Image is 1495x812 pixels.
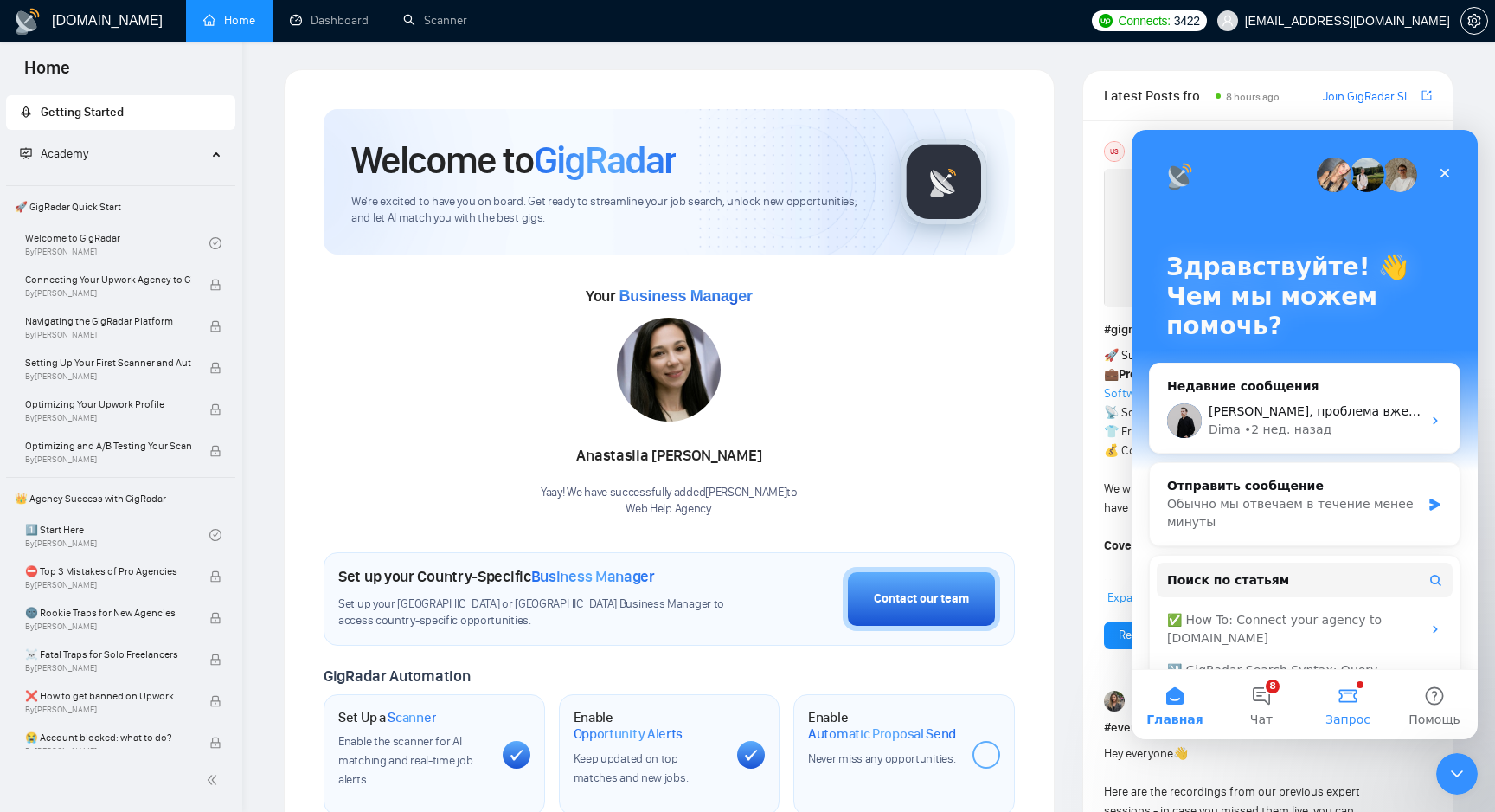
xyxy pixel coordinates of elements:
[77,291,109,309] div: Dima
[290,13,369,28] a: dashboardDashboard
[209,529,221,541] span: check-circle
[1173,746,1188,761] span: 👋
[35,441,157,460] span: Поиск по статьям
[203,13,255,28] a: homeHome
[277,583,329,596] span: Помощь
[1174,11,1200,30] span: 3422
[1436,753,1478,795] iframe: Intercom live chat
[173,540,260,609] button: Запрос
[25,687,191,705] span: ❌ How to get banned on Upwork
[541,501,798,518] p: Web Help Agency .
[8,481,234,516] span: 👑 Agency Success with GigRadar
[209,612,221,624] span: lock
[351,194,873,227] span: We're excited to have you on board. Get ready to streamline your job search, unlock new opportuni...
[25,371,191,382] span: By [PERSON_NAME]
[388,709,436,726] span: Scanner
[209,445,221,457] span: lock
[25,474,321,525] div: ✅ How To: Connect your agency to [DOMAIN_NAME]
[574,709,724,743] h1: Enable
[6,95,235,130] li: Getting Started
[209,237,221,249] span: check-circle
[41,105,124,119] span: Getting Started
[586,287,753,306] span: Your
[324,667,470,686] span: GigRadar Automation
[1119,367,1161,382] strong: Project:
[25,525,321,575] div: 🔠 GigRadar Search Syntax: Query Operators for Optimized Job Searches
[25,746,191,757] span: By [PERSON_NAME]
[35,532,290,568] div: 🔠 GigRadar Search Syntax: Query Operators for Optimized Job Searches
[20,147,32,159] span: fund-projection-screen
[25,622,191,632] span: By [PERSON_NAME]
[25,224,209,262] a: Welcome to GigRadarBy[PERSON_NAME]
[1107,590,1146,605] span: Expand
[1104,320,1432,339] h1: # gigradar-hub
[35,481,290,518] div: ✅ How To: Connect your agency to [DOMAIN_NAME]
[209,403,221,416] span: lock
[119,583,141,596] span: Чат
[260,540,346,609] button: Помощь
[1460,14,1488,28] a: setting
[1118,11,1170,30] span: Connects:
[1132,130,1478,739] iframe: Intercom live chat
[209,320,221,332] span: lock
[25,433,321,467] button: Поиск по статьям
[901,139,987,225] img: gigradar-logo.png
[1104,719,1432,738] h1: # events
[25,729,191,746] span: 😭 Account blocked: what to do?
[25,663,191,673] span: By [PERSON_NAME]
[209,654,221,666] span: lock
[1099,14,1113,28] img: upwork-logo.png
[209,737,221,749] span: lock
[25,413,191,423] span: By [PERSON_NAME]
[1460,7,1488,35] button: setting
[87,540,173,609] button: Чат
[8,190,234,224] span: 🚀 GigRadar Quick Start
[25,604,191,622] span: 🌚 Rookie Traps for New Agencies
[14,8,42,35] img: logo
[1226,91,1280,103] span: 8 hours ago
[35,347,289,365] div: Отправить сообщение
[20,146,88,161] span: Academy
[112,291,200,309] div: • 2 нед. назад
[17,332,329,416] div: Отправить сообщениеОбычно мы отвечаем в течение менее минуты
[209,279,221,291] span: lock
[808,751,955,766] span: Never miss any opportunities.
[574,725,683,743] span: Opportunity Alerts
[541,441,798,471] div: Anastasiia [PERSON_NAME]
[874,590,969,609] div: Contact our team
[541,485,798,518] div: Yaay! We have successfully added [PERSON_NAME] to
[25,313,191,330] span: Navigating the GigRadar Platform
[338,567,655,586] h1: Set up your Country-Specific
[574,751,689,785] span: Keep updated on top matches and new jobs.
[808,709,959,743] h1: Enable
[808,725,956,743] span: Automatic Proposal Send
[209,695,221,707] span: lock
[41,146,88,161] span: Academy
[25,354,191,371] span: Setting Up Your First Scanner and Auto-Bidder
[1104,622,1161,649] button: Reply
[531,567,655,586] span: Business Manager
[351,137,676,184] h1: Welcome to
[25,288,191,299] span: By [PERSON_NAME]
[25,516,209,554] a: 1️⃣ Start HereBy[PERSON_NAME]
[534,137,676,184] span: GigRadar
[1323,87,1418,106] a: Join GigRadar Slack Community
[1105,142,1124,161] div: US
[35,365,289,402] div: Обычно мы отвечаем в течение менее минуты
[15,583,72,596] span: Главная
[10,55,84,92] span: Home
[1104,85,1210,106] span: Latest Posts from the GigRadar Community
[843,567,1000,631] button: Contact our team
[77,274,1245,288] span: [PERSON_NAME], проблема вже підтвердженна з боку команди і перебуває в роботі 🙌 Коли буде застосо...
[298,28,329,59] div: Закрыть
[209,362,221,374] span: lock
[209,570,221,583] span: lock
[194,583,239,596] span: Запрос
[1222,15,1234,27] span: user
